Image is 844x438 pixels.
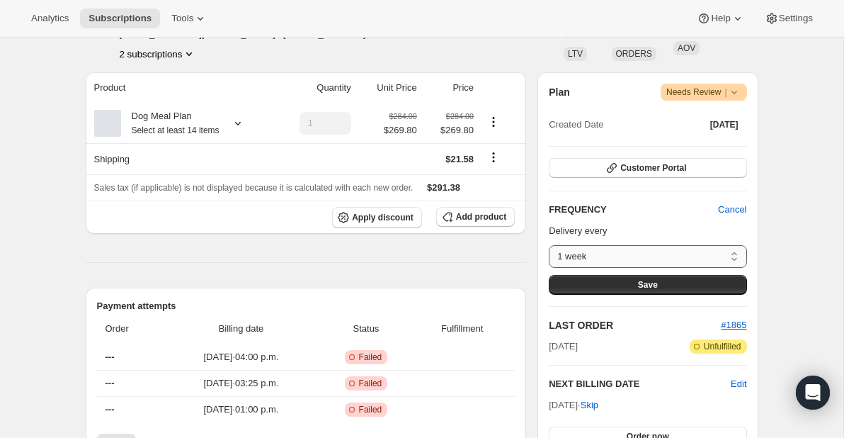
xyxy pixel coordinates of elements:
[389,112,417,120] small: $284.00
[359,352,382,363] span: Failed
[97,313,164,344] th: Order
[456,211,506,223] span: Add product
[702,115,747,135] button: [DATE]
[132,125,219,135] small: Select at least 14 items
[620,162,686,174] span: Customer Portal
[721,320,746,330] a: #1865
[756,9,821,28] button: Settings
[709,198,755,221] button: Cancel
[549,203,718,217] h2: FREQUENCY
[171,13,193,24] span: Tools
[421,72,478,103] th: Price
[168,350,314,364] span: [DATE] · 04:00 p.m.
[168,376,314,391] span: [DATE] · 03:25 p.m.
[718,203,746,217] span: Cancel
[549,85,570,99] h2: Plan
[482,114,505,130] button: Product actions
[446,112,474,120] small: $284.00
[796,376,830,410] div: Open Intercom Messenger
[779,13,813,24] span: Settings
[418,322,506,336] span: Fulfillment
[581,398,598,412] span: Skip
[80,9,160,28] button: Subscriptions
[688,9,753,28] button: Help
[616,49,652,59] span: ORDERS
[31,13,69,24] span: Analytics
[678,43,695,53] span: AOV
[384,123,417,137] span: $269.80
[724,86,726,98] span: |
[168,403,314,417] span: [DATE] · 01:00 p.m.
[426,123,474,137] span: $269.80
[638,279,658,291] span: Save
[105,352,115,362] span: ---
[86,143,274,174] th: Shipping
[549,339,578,354] span: [DATE]
[121,109,219,137] div: Dog Meal Plan
[549,377,731,391] h2: NEXT BILLING DATE
[97,299,515,313] h2: Payment attempts
[436,207,515,227] button: Add product
[427,182,460,193] span: $291.38
[23,9,77,28] button: Analytics
[549,158,746,178] button: Customer Portal
[549,275,746,295] button: Save
[323,322,410,336] span: Status
[273,72,355,103] th: Quantity
[332,207,422,228] button: Apply discount
[352,212,414,223] span: Apply discount
[89,13,152,24] span: Subscriptions
[445,154,474,164] span: $21.58
[86,72,274,103] th: Product
[704,341,741,352] span: Unfulfilled
[549,318,721,332] h2: LAST ORDER
[163,9,216,28] button: Tools
[710,119,738,130] span: [DATE]
[572,394,607,417] button: Skip
[168,322,314,336] span: Billing date
[359,404,382,415] span: Failed
[94,183,414,193] span: Sales tax (if applicable) is not displayed because it is calculated with each new order.
[711,13,730,24] span: Help
[549,224,746,238] p: Delivery every
[355,72,421,103] th: Unit Price
[568,49,583,59] span: LTV
[666,85,741,99] span: Needs Review
[721,318,746,332] button: #1865
[105,378,115,388] span: ---
[549,118,603,132] span: Created Date
[105,404,115,415] span: ---
[482,150,505,165] button: Shipping actions
[120,47,197,61] button: Product actions
[359,378,382,389] span: Failed
[731,377,746,391] button: Edit
[549,400,598,410] span: [DATE] ·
